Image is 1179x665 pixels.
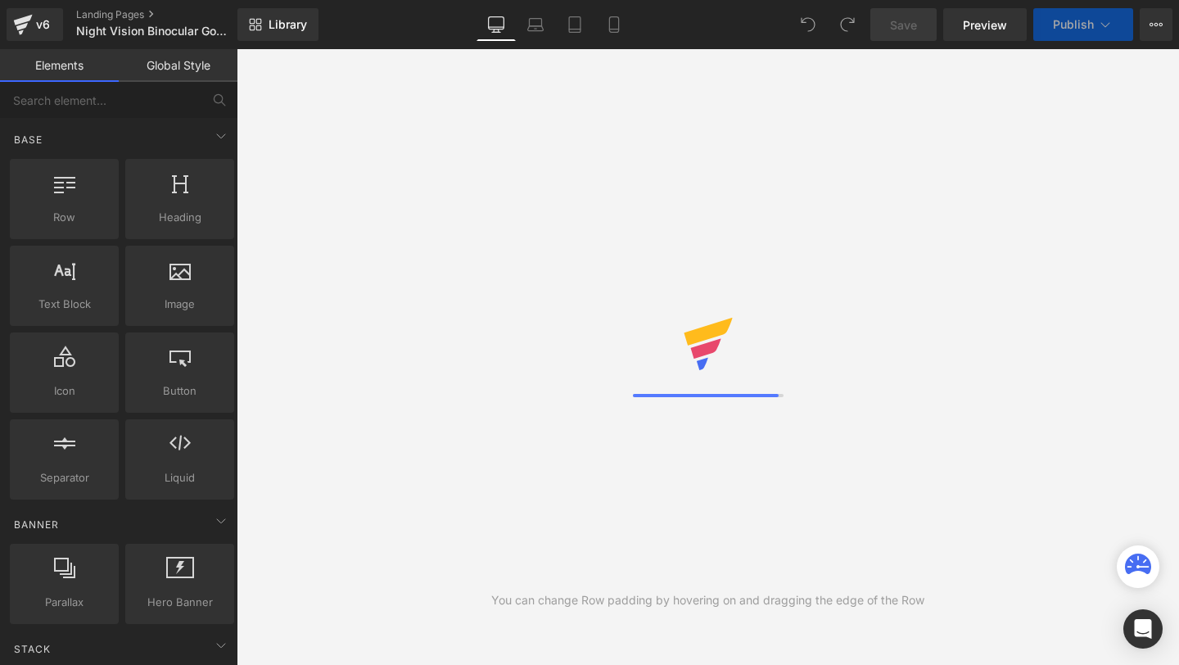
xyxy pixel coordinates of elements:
[269,17,307,32] span: Library
[7,8,63,41] a: v6
[1140,8,1172,41] button: More
[831,8,864,41] button: Redo
[1053,18,1094,31] span: Publish
[555,8,594,41] a: Tablet
[963,16,1007,34] span: Preview
[130,594,229,611] span: Hero Banner
[33,14,53,35] div: v6
[943,8,1027,41] a: Preview
[491,591,924,609] div: You can change Row padding by hovering on and dragging the edge of the Row
[1123,609,1163,649] div: Open Intercom Messenger
[15,209,114,226] span: Row
[15,382,114,400] span: Icon
[76,8,264,21] a: Landing Pages
[1033,8,1133,41] button: Publish
[12,641,52,657] span: Stack
[237,8,318,41] a: New Library
[15,296,114,313] span: Text Block
[130,382,229,400] span: Button
[792,8,824,41] button: Undo
[516,8,555,41] a: Laptop
[12,517,61,532] span: Banner
[15,469,114,486] span: Separator
[119,49,237,82] a: Global Style
[76,25,233,38] span: Night Vision Binocular Goggles Original
[130,209,229,226] span: Heading
[477,8,516,41] a: Desktop
[594,8,634,41] a: Mobile
[12,132,44,147] span: Base
[890,16,917,34] span: Save
[130,296,229,313] span: Image
[130,469,229,486] span: Liquid
[15,594,114,611] span: Parallax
